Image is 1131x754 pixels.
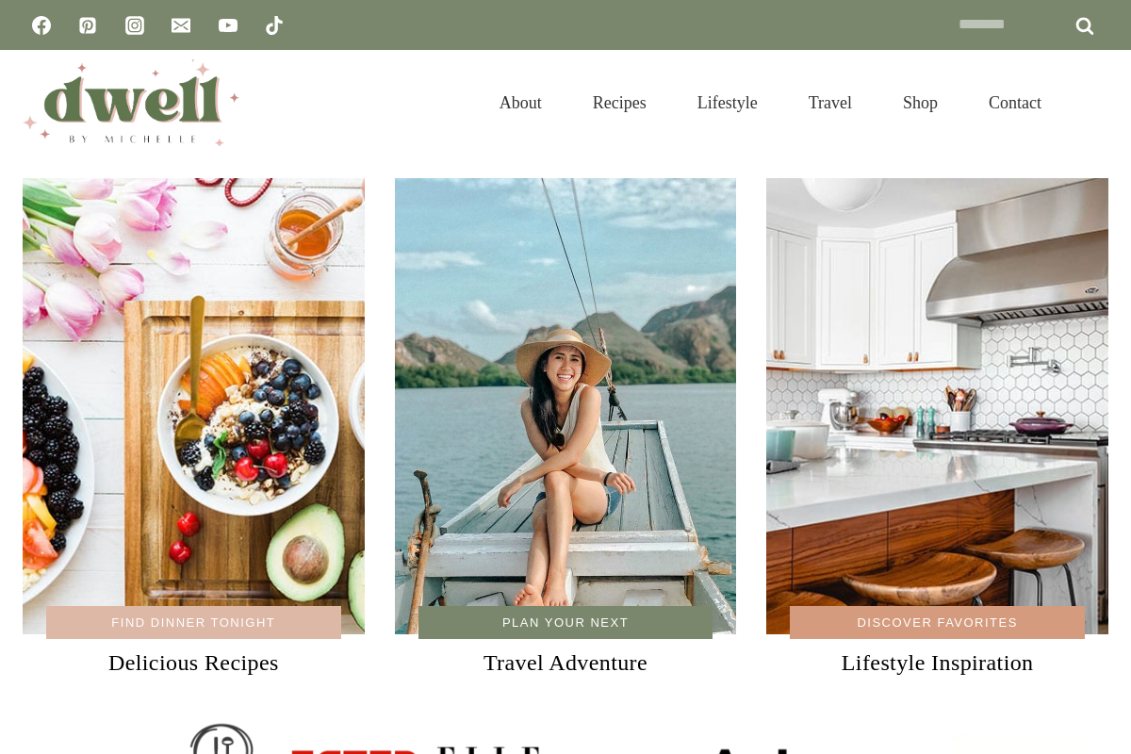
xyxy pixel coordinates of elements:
a: YouTube [209,7,247,44]
a: Contact [963,70,1067,136]
img: DWELL by michelle [23,59,239,146]
a: TikTok [255,7,293,44]
a: Instagram [116,7,154,44]
a: Facebook [23,7,60,44]
a: Travel [783,70,877,136]
a: Lifestyle [672,70,783,136]
a: Pinterest [69,7,107,44]
a: Shop [877,70,963,136]
button: View Search Form [1076,87,1108,119]
a: About [474,70,567,136]
a: Recipes [567,70,672,136]
a: Email [162,7,200,44]
nav: Primary Navigation [474,70,1067,136]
